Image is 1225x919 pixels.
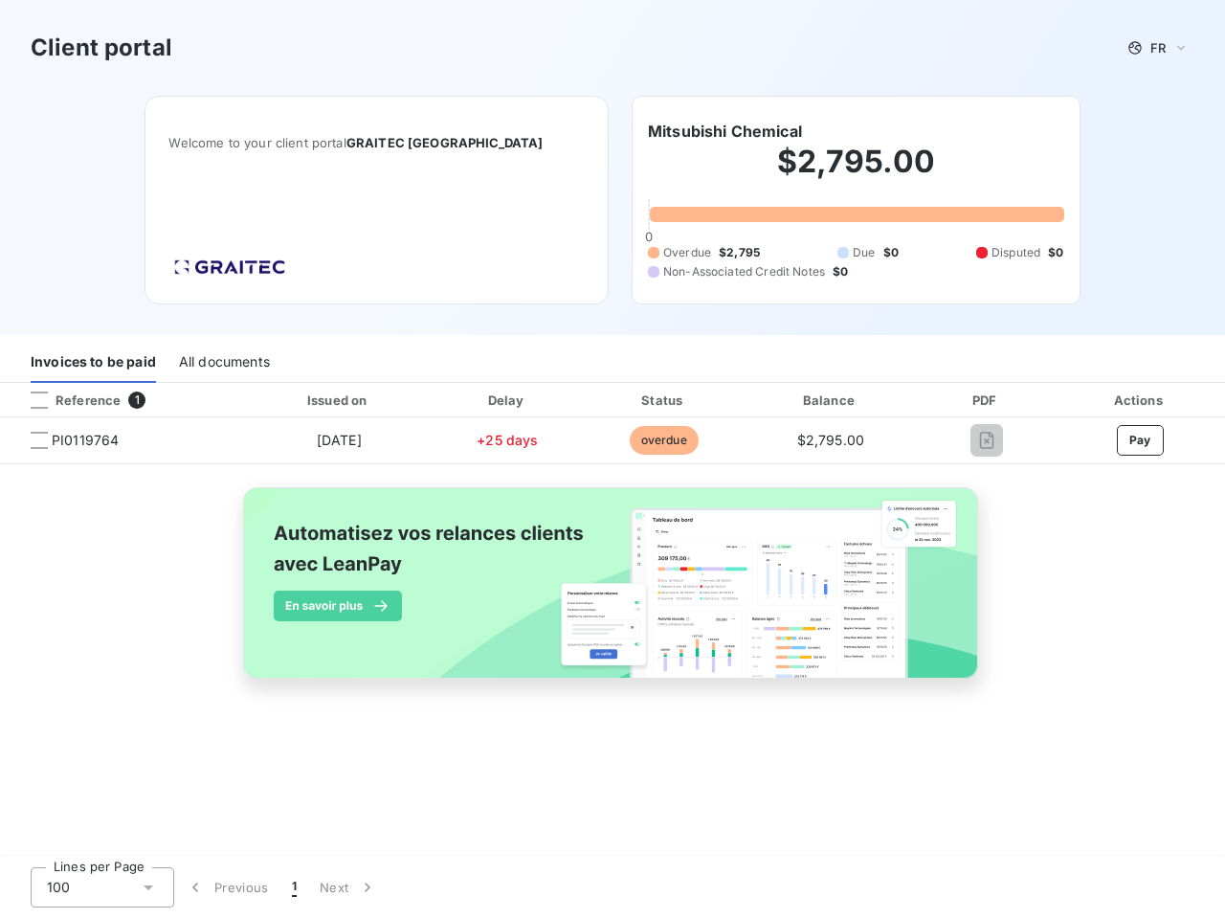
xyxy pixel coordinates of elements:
span: 100 [47,878,70,897]
div: All documents [179,343,270,383]
span: GRAITEC [GEOGRAPHIC_DATA] [346,135,544,150]
span: Non-Associated Credit Notes [663,263,825,280]
span: $0 [1048,244,1063,261]
span: $0 [833,263,848,280]
span: Disputed [991,244,1040,261]
span: FR [1150,40,1166,56]
h2: $2,795.00 [648,143,1064,200]
img: Company logo [168,254,291,280]
div: Status [588,391,740,410]
span: $2,795 [719,244,760,261]
span: Due [853,244,875,261]
span: $2,795.00 [797,432,864,448]
h6: Mitsubishi Chemical [648,120,802,143]
div: Delay [434,391,580,410]
span: 0 [645,229,653,244]
div: Reference [15,392,121,409]
span: 1 [292,878,297,897]
span: +25 days [477,432,538,448]
button: Next [308,867,389,908]
div: PDF [922,391,1052,410]
div: Invoices to be paid [31,343,156,383]
img: banner [226,476,999,711]
div: Issued on [251,391,427,410]
span: overdue [630,426,699,455]
span: 1 [128,392,145,409]
button: Pay [1117,425,1164,456]
span: $0 [883,244,899,261]
div: Actions [1058,391,1221,410]
span: [DATE] [317,432,362,448]
span: Welcome to your client portal [168,135,585,150]
h3: Client portal [31,31,172,65]
span: PI0119764 [52,431,119,450]
button: 1 [280,867,308,908]
button: Previous [174,867,280,908]
div: Balance [747,391,913,410]
span: Overdue [663,244,711,261]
